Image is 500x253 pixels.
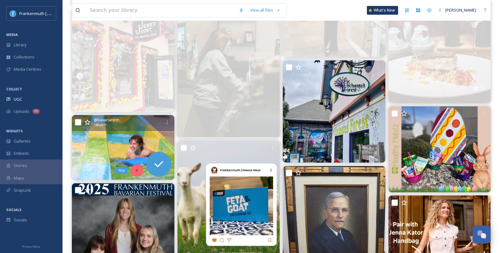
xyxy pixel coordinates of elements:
[116,167,127,174] div: Skip
[6,207,22,212] span: SOCIALS
[283,60,385,163] img: Celebrate the Easter season with 20% OFF all Easter merchandise at enchantedforestfrankenmuth! 🐣✨...
[14,163,27,169] span: Stories
[14,175,24,181] span: Maps
[177,9,280,137] img: Taking your call, pouring your coffee, and keeping the vibes cozy. Just another day at Kaffee Hau...
[14,66,41,72] span: Media Centres
[19,10,67,16] span: Frankenmuth [US_STATE]
[72,9,174,112] img: Sweet and spicy are on the menu at jerkyjointfrankenmuth! 🌈🔥 Get $1 OFF Australian Licorice and s...
[6,129,23,133] span: WIDGETS
[472,225,491,244] button: Open Chat
[14,54,34,60] span: Collections
[247,4,283,16] a: View all files
[6,87,22,91] span: COLLECT
[94,117,119,123] span: @ bavarianinn
[10,10,16,17] img: Social%20Media%20PFP%202025.jpg
[388,106,491,192] img: Easter is just a few days away! You can fill those baskets with "better for you" sweet treats fou...
[14,150,29,156] span: Embeds
[388,1,491,103] img: 🐟✨ Make Good Friday even more memorable!⁠ ⁠ Join us this Friday for a special Fish & Seafood Dinn...
[14,42,26,48] span: Library
[87,3,236,17] input: Search your library
[72,115,174,180] img: 🌊💦 Slide into fun at Bavarian Blast, where the thrill of our dueling racing mat slide is unmatche...
[14,187,31,193] span: SnapLink
[367,6,398,15] a: What's New
[22,245,40,249] span: Privacy Policy
[445,7,476,13] span: [PERSON_NAME]
[14,217,27,223] span: Socials
[94,123,106,127] span: 1385 x 877
[435,4,479,16] a: [PERSON_NAME]
[14,138,31,144] span: Galleries
[32,109,40,114] div: 40
[22,242,40,250] a: Privacy Policy
[14,109,29,114] span: Uploads
[14,96,22,102] span: UGC
[6,32,18,37] span: MEDIA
